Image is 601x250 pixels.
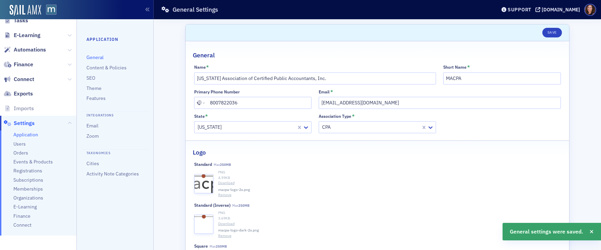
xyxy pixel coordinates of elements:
[220,162,231,167] span: 250MB
[13,213,31,219] a: Finance
[13,222,32,228] a: Connect
[218,216,561,221] div: 3.69 KB
[4,32,40,39] a: E-Learning
[14,46,46,54] span: Automations
[194,243,208,249] div: Square
[194,203,231,208] div: Standard (Inverse)
[14,105,34,112] span: Imports
[14,90,33,98] span: Exports
[584,4,596,16] span: Profile
[86,123,98,129] a: Email
[218,192,232,198] button: Remove
[14,61,33,68] span: Finance
[194,65,206,70] div: Name
[194,162,212,167] div: Standard
[4,105,34,112] a: Imports
[13,177,43,183] a: Subscriptions
[467,65,470,69] abbr: This field is required
[10,5,41,16] img: SailAMX
[218,180,561,186] a: Download
[86,36,144,42] h4: Application
[319,89,330,94] div: Email
[41,4,57,16] a: View Homepage
[508,7,531,13] div: Support
[194,114,205,119] div: State
[330,89,333,94] abbr: This field is required
[4,61,33,68] a: Finance
[218,210,561,216] div: PNG
[13,150,28,156] a: Orders
[319,114,351,119] div: Association Type
[214,162,231,167] span: Max
[13,159,53,165] a: Events & Products
[542,7,580,13] div: [DOMAIN_NAME]
[4,76,34,83] a: Connect
[206,65,209,69] abbr: This field is required
[173,5,218,14] h1: General Settings
[14,76,34,83] span: Connect
[86,133,99,139] a: Zoom
[218,233,232,239] button: Remove
[218,221,561,227] a: Download
[13,204,37,210] a: E-Learning
[14,17,28,24] span: Tasks
[238,203,249,208] span: 250MB
[232,203,249,208] span: Max
[218,175,561,181] div: 4.59 KB
[14,120,35,127] span: Settings
[46,4,57,15] img: SailAMX
[86,75,95,81] a: SEO
[86,160,99,167] a: Cities
[210,244,227,249] span: Max
[535,7,582,12] button: [DOMAIN_NAME]
[194,89,240,94] div: Primary Phone Number
[13,141,26,147] a: Users
[86,54,104,60] a: General
[14,32,40,39] span: E-Learning
[13,132,38,138] a: Application
[86,85,102,91] a: Theme
[4,46,46,54] a: Automations
[218,228,259,233] span: macpa-logo-dark-2x.png
[205,114,208,118] abbr: This field is required
[86,65,127,71] a: Content & Policies
[443,65,467,70] div: Short Name
[510,228,583,236] span: General settings were saved.
[4,120,35,127] a: Settings
[82,149,149,156] h4: Taxonomies
[82,112,149,118] h4: Integrations
[13,168,42,174] a: Registrations
[4,90,33,98] a: Exports
[193,51,215,60] h2: General
[216,244,227,249] span: 250MB
[352,114,355,118] abbr: This field is required
[13,195,43,201] a: Organizations
[86,171,139,177] a: Activity Note Categories
[193,148,206,157] h2: Logo
[218,187,250,193] span: macpa-logo-2x.png
[542,28,562,37] button: Save
[4,17,28,24] a: Tasks
[13,186,43,192] a: Memberships
[86,95,106,101] a: Features
[218,170,561,175] div: PNG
